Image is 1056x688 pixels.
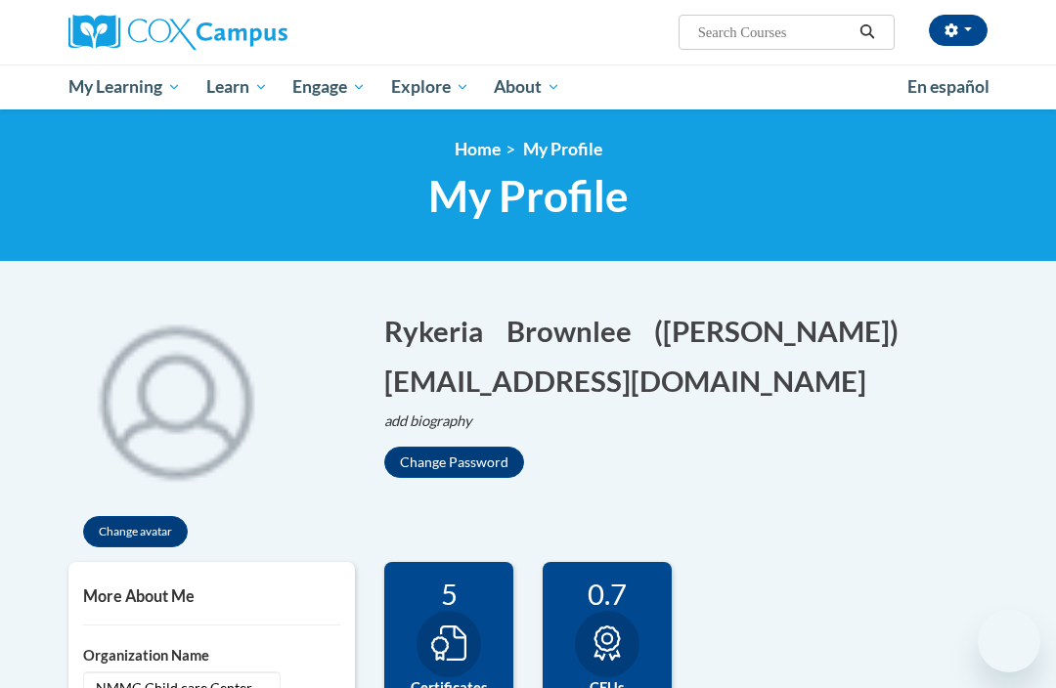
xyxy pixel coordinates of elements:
a: My Learning [56,64,194,109]
button: Edit screen name [654,311,911,351]
iframe: Button to launch messaging window [978,610,1040,672]
button: Edit biography [384,410,488,432]
div: Click to change the profile picture [68,291,284,506]
a: En español [895,66,1002,107]
img: Cox Campus [68,15,287,50]
span: About [494,75,560,99]
button: Account Settings [929,15,988,46]
span: My Profile [523,139,602,159]
button: Edit first name [384,311,496,351]
button: Change Password [384,447,524,478]
div: 5 [399,577,499,611]
a: Explore [378,64,482,109]
span: Learn [206,75,268,99]
div: 0.7 [557,577,657,611]
label: Organization Name [83,645,340,666]
button: Edit last name [506,311,644,351]
button: Change avatar [83,516,188,547]
span: En español [907,76,990,97]
h5: More About Me [83,586,340,605]
div: Main menu [54,64,1002,109]
a: Learn [194,64,281,109]
span: My Profile [428,170,629,222]
i: add biography [384,412,472,429]
img: profile avatar [68,291,284,506]
span: Explore [391,75,469,99]
button: Edit email address [384,361,879,401]
input: Search Courses [696,21,853,44]
button: Search [853,21,882,44]
a: Home [455,139,501,159]
span: Engage [292,75,366,99]
a: Engage [280,64,378,109]
span: My Learning [68,75,181,99]
a: About [482,64,574,109]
